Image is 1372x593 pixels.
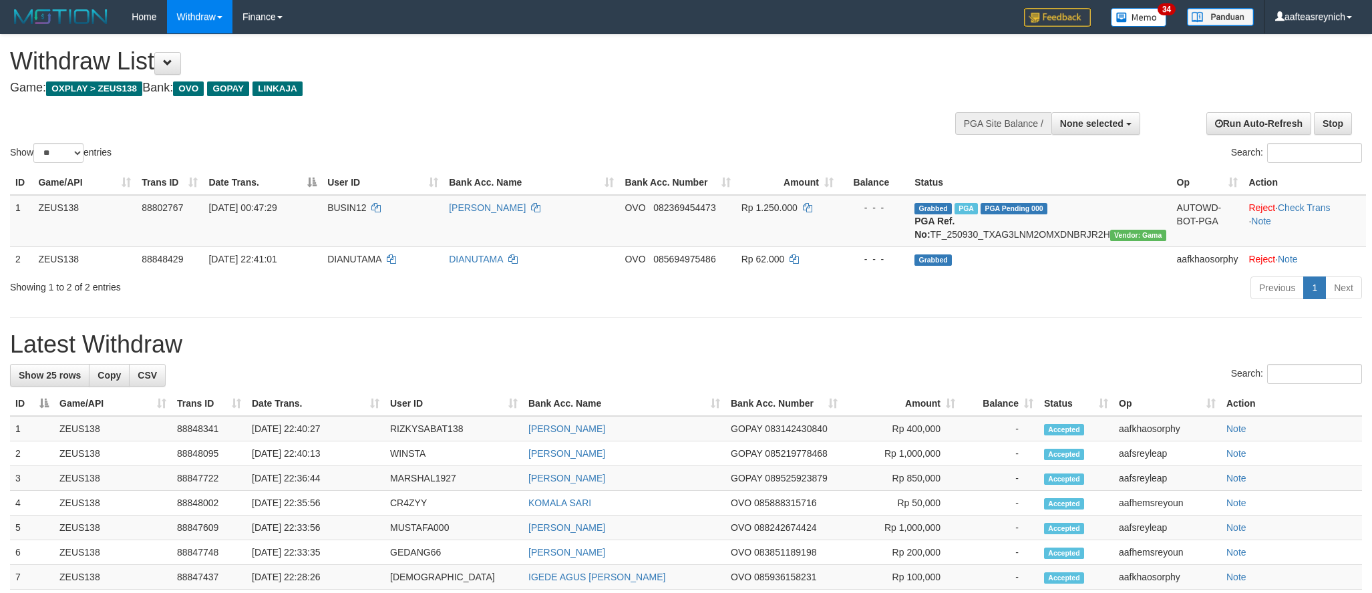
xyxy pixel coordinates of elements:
[385,416,523,441] td: RIZKYSABAT138
[1051,112,1140,135] button: None selected
[203,170,322,195] th: Date Trans.: activate to sort column descending
[1206,112,1311,135] a: Run Auto-Refresh
[10,391,54,416] th: ID: activate to sort column descending
[98,370,121,381] span: Copy
[1044,523,1084,534] span: Accepted
[172,491,246,516] td: 88848002
[843,565,961,590] td: Rp 100,000
[246,540,385,565] td: [DATE] 22:33:35
[619,170,735,195] th: Bank Acc. Number: activate to sort column ascending
[725,391,843,416] th: Bank Acc. Number: activate to sort column ascending
[653,254,715,264] span: Copy 085694975486 to clipboard
[765,423,827,434] span: Copy 083142430840 to clipboard
[246,466,385,491] td: [DATE] 22:36:44
[1187,8,1254,26] img: panduan.png
[10,195,33,247] td: 1
[523,391,725,416] th: Bank Acc. Name: activate to sort column ascending
[909,195,1171,247] td: TF_250930_TXAG3LNM2OMXDNBRJR2H
[1044,424,1084,435] span: Accepted
[961,441,1039,466] td: -
[172,441,246,466] td: 88848095
[10,143,112,163] label: Show entries
[449,254,503,264] a: DIANUTAMA
[10,416,54,441] td: 1
[736,170,839,195] th: Amount: activate to sort column ascending
[327,202,366,213] span: BUSIN12
[19,370,81,381] span: Show 25 rows
[914,254,952,266] span: Grabbed
[1044,548,1084,559] span: Accepted
[385,491,523,516] td: CR4ZYY
[449,202,526,213] a: [PERSON_NAME]
[909,170,1171,195] th: Status
[10,246,33,271] td: 2
[1248,254,1275,264] a: Reject
[10,331,1362,358] h1: Latest Withdraw
[54,565,172,590] td: ZEUS138
[731,547,751,558] span: OVO
[1243,170,1366,195] th: Action
[839,170,909,195] th: Balance
[1303,276,1326,299] a: 1
[731,473,762,483] span: GOPAY
[246,391,385,416] th: Date Trans.: activate to sort column ascending
[10,540,54,565] td: 6
[10,516,54,540] td: 5
[1024,8,1091,27] img: Feedback.jpg
[961,416,1039,441] td: -
[385,441,523,466] td: WINSTA
[54,540,172,565] td: ZEUS138
[843,491,961,516] td: Rp 50,000
[138,370,157,381] span: CSV
[1221,391,1362,416] th: Action
[731,423,762,434] span: GOPAY
[731,448,762,459] span: GOPAY
[765,473,827,483] span: Copy 089525923879 to clipboard
[1113,516,1221,540] td: aafsreyleap
[1226,498,1246,508] a: Note
[1158,3,1176,15] span: 34
[961,391,1039,416] th: Balance: activate to sort column ascending
[172,516,246,540] td: 88847609
[385,466,523,491] td: MARSHAL1927
[1226,522,1246,533] a: Note
[10,7,112,27] img: MOTION_logo.png
[173,81,204,96] span: OVO
[955,203,978,214] span: Marked by aafsreyleap
[246,565,385,590] td: [DATE] 22:28:26
[1226,572,1246,582] a: Note
[625,254,645,264] span: OVO
[33,170,136,195] th: Game/API: activate to sort column ascending
[54,491,172,516] td: ZEUS138
[754,547,816,558] span: Copy 083851189198 to clipboard
[843,441,961,466] td: Rp 1,000,000
[172,540,246,565] td: 88847748
[754,572,816,582] span: Copy 085936158231 to clipboard
[246,516,385,540] td: [DATE] 22:33:56
[1172,246,1244,271] td: aafkhaosorphy
[1325,276,1362,299] a: Next
[1044,572,1084,584] span: Accepted
[955,112,1051,135] div: PGA Site Balance /
[172,565,246,590] td: 88847437
[528,522,605,533] a: [PERSON_NAME]
[961,466,1039,491] td: -
[33,195,136,247] td: ZEUS138
[1250,276,1304,299] a: Previous
[1267,364,1362,384] input: Search:
[327,254,381,264] span: DIANUTAMA
[961,491,1039,516] td: -
[1226,473,1246,483] a: Note
[54,391,172,416] th: Game/API: activate to sort column ascending
[33,246,136,271] td: ZEUS138
[10,275,562,294] div: Showing 1 to 2 of 2 entries
[528,547,605,558] a: [PERSON_NAME]
[1113,416,1221,441] td: aafkhaosorphy
[10,441,54,466] td: 2
[914,203,952,214] span: Grabbed
[1226,448,1246,459] a: Note
[89,364,130,387] a: Copy
[843,516,961,540] td: Rp 1,000,000
[1267,143,1362,163] input: Search:
[1231,143,1362,163] label: Search:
